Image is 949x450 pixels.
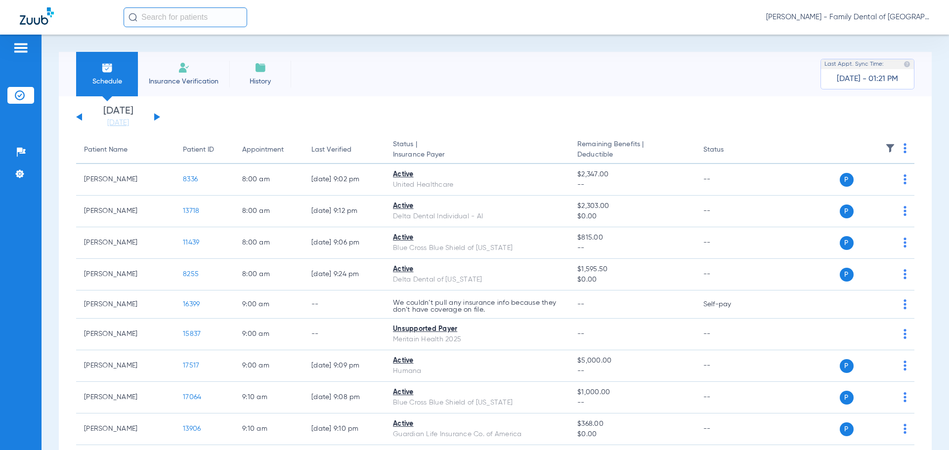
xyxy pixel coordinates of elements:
img: Zuub Logo [20,7,54,25]
span: $0.00 [577,429,687,440]
span: 15837 [183,330,201,337]
td: [PERSON_NAME] [76,350,175,382]
td: -- [695,413,762,445]
span: $5,000.00 [577,356,687,366]
td: [PERSON_NAME] [76,382,175,413]
span: $0.00 [577,211,687,222]
span: P [840,205,854,218]
div: Active [393,264,561,275]
div: Humana [393,366,561,376]
td: [PERSON_NAME] [76,196,175,227]
div: Patient Name [84,145,167,155]
img: hamburger-icon [13,42,29,54]
th: Remaining Benefits | [569,136,695,164]
span: P [840,422,854,436]
td: 9:00 AM [234,319,303,350]
td: -- [303,290,385,319]
span: P [840,173,854,187]
td: -- [695,319,762,350]
div: Unsupported Payer [393,324,561,334]
span: $0.00 [577,275,687,285]
td: [PERSON_NAME] [76,164,175,196]
th: Status [695,136,762,164]
td: 8:00 AM [234,164,303,196]
img: group-dot-blue.svg [904,174,906,184]
div: Active [393,169,561,180]
span: $1,000.00 [577,387,687,398]
td: [DATE] 9:10 PM [303,413,385,445]
span: -- [577,398,687,408]
td: -- [303,319,385,350]
span: -- [577,180,687,190]
th: Status | [385,136,569,164]
div: Appointment [242,145,296,155]
div: Guardian Life Insurance Co. of America [393,429,561,440]
td: 9:00 AM [234,350,303,382]
li: [DATE] [88,106,148,128]
td: [DATE] 9:08 PM [303,382,385,413]
div: Active [393,201,561,211]
span: 17517 [183,362,199,369]
div: Patient ID [183,145,226,155]
div: Active [393,419,561,429]
a: [DATE] [88,118,148,128]
span: -- [577,330,585,337]
span: -- [577,243,687,253]
td: -- [695,164,762,196]
span: $1,595.50 [577,264,687,275]
td: 9:10 AM [234,413,303,445]
img: group-dot-blue.svg [904,206,906,216]
td: [PERSON_NAME] [76,290,175,319]
div: Active [393,387,561,398]
input: Search for patients [124,7,247,27]
img: group-dot-blue.svg [904,299,906,309]
span: 11439 [183,239,199,246]
img: group-dot-blue.svg [904,424,906,434]
div: Blue Cross Blue Shield of [US_STATE] [393,243,561,253]
div: Last Verified [311,145,377,155]
div: Active [393,233,561,243]
p: We couldn’t pull any insurance info because they don’t have coverage on file. [393,299,561,313]
span: P [840,268,854,282]
td: 9:00 AM [234,290,303,319]
td: [PERSON_NAME] [76,227,175,259]
span: Last Appt. Sync Time: [824,59,884,69]
span: 16399 [183,301,200,308]
td: -- [695,227,762,259]
span: $815.00 [577,233,687,243]
td: Self-pay [695,290,762,319]
span: P [840,359,854,373]
span: $368.00 [577,419,687,429]
span: $2,303.00 [577,201,687,211]
span: P [840,236,854,250]
span: P [840,391,854,405]
td: [DATE] 9:06 PM [303,227,385,259]
div: United Healthcare [393,180,561,190]
td: 8:00 AM [234,227,303,259]
td: [DATE] 9:09 PM [303,350,385,382]
span: [DATE] - 01:21 PM [837,74,898,84]
span: Deductible [577,150,687,160]
div: Appointment [242,145,284,155]
div: Meritain Health 2025 [393,334,561,345]
td: -- [695,259,762,290]
td: -- [695,350,762,382]
div: Patient ID [183,145,214,155]
span: History [237,77,284,86]
img: group-dot-blue.svg [904,392,906,402]
div: Delta Dental Individual - AI [393,211,561,222]
td: [PERSON_NAME] [76,259,175,290]
span: -- [577,301,585,308]
img: group-dot-blue.svg [904,238,906,247]
span: Insurance Verification [145,77,222,86]
div: Patient Name [84,145,128,155]
td: 9:10 AM [234,382,303,413]
td: -- [695,196,762,227]
span: 13718 [183,207,199,214]
div: Active [393,356,561,366]
img: last sync help info [904,61,910,68]
img: group-dot-blue.svg [904,329,906,339]
td: [PERSON_NAME] [76,319,175,350]
span: Schedule [84,77,130,86]
td: 8:00 AM [234,259,303,290]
